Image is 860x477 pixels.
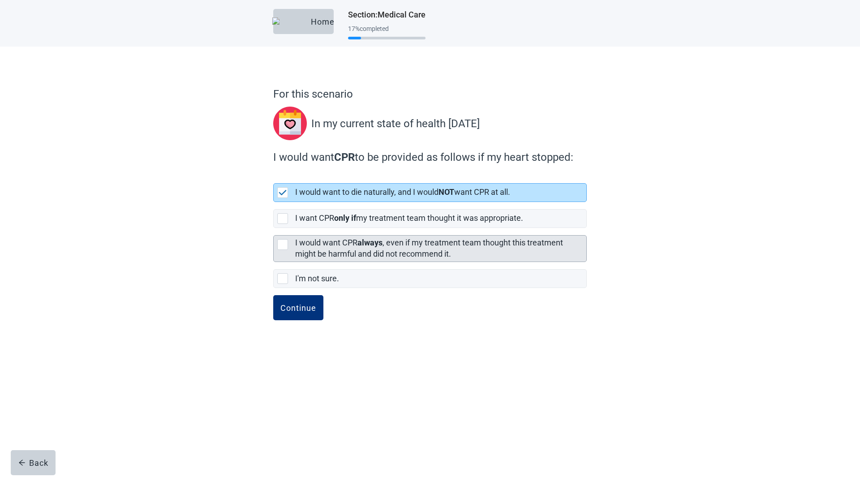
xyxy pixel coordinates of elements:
p: For this scenario [273,86,587,102]
button: Continue [273,295,323,320]
strong: always [357,238,383,247]
div: [object Object], checkbox, selected [273,183,587,202]
p: In my current state of health [DATE] [311,116,480,132]
h1: Section : Medical Care [348,9,426,21]
label: I would want CPR , even if my treatment team thought this treatment might be harmful and did not ... [295,238,563,258]
label: I would want to die naturally, and I would want CPR at all. [295,187,510,197]
div: Home [280,17,327,26]
strong: CPR [334,151,355,163]
label: I want CPR my treatment team thought it was appropriate. [295,213,523,223]
span: arrow-left [18,459,26,466]
strong: only if [334,213,356,223]
img: svg%3e [273,107,311,140]
strong: NOT [439,187,454,197]
img: Elephant [272,17,307,26]
label: I would want to be provided as follows if my heart stopped: [273,149,582,165]
div: 17 % completed [348,25,426,32]
button: ElephantHome [273,9,334,34]
div: Continue [280,303,316,312]
label: I'm not sure. [295,274,339,283]
button: arrow-leftBack [11,450,56,475]
div: [object Object], checkbox, not selected [273,209,587,228]
div: Back [18,458,48,467]
div: I'm not sure., checkbox, not selected [273,269,587,288]
div: [object Object], checkbox, not selected [273,235,587,262]
div: Progress section [348,21,426,43]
